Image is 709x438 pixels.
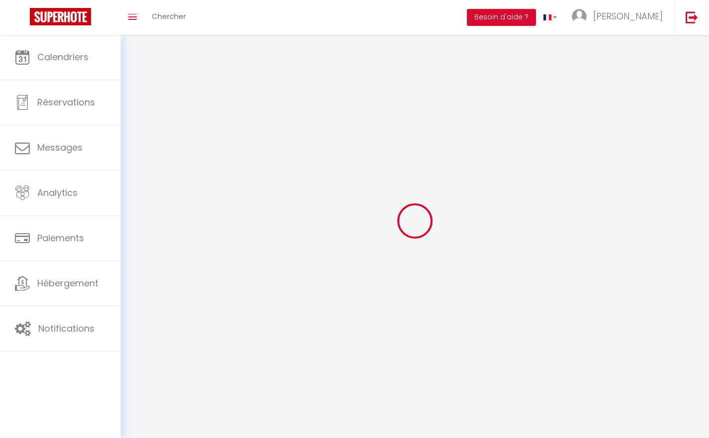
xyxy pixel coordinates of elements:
span: [PERSON_NAME] [593,10,663,22]
span: Hébergement [37,277,98,289]
img: logout [686,11,698,23]
span: Notifications [38,322,94,335]
span: Chercher [152,11,186,21]
span: Calendriers [37,51,89,63]
button: Besoin d'aide ? [467,9,536,26]
span: Analytics [37,186,78,199]
img: ... [572,9,587,24]
span: Réservations [37,96,95,108]
span: Paiements [37,232,84,244]
span: Messages [37,141,83,154]
img: Super Booking [30,8,91,25]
